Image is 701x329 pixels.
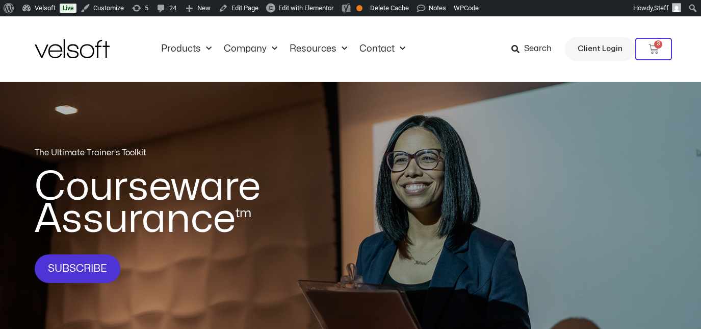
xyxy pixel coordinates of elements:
[635,38,672,60] a: 3
[353,43,411,55] a: ContactMenu Toggle
[35,254,120,283] a: SUBSCRIBE
[35,39,110,58] img: Velsoft Training Materials
[155,43,218,55] a: ProductsMenu Toggle
[654,4,669,12] span: Steff
[654,40,662,49] span: 3
[565,37,635,61] a: Client Login
[155,43,411,55] nav: Menu
[218,43,283,55] a: CompanyMenu Toggle
[236,207,251,219] font: tm
[278,4,333,12] span: Edit with Elementor
[60,4,76,13] a: Live
[578,42,622,56] span: Client Login
[48,261,107,277] span: SUBSCRIBE
[524,42,552,56] span: Search
[511,40,559,58] a: Search
[356,5,362,11] div: OK
[283,43,353,55] a: ResourcesMenu Toggle
[35,147,667,159] p: The Ultimate Trainer's Toolkit
[35,171,311,236] h2: Courseware Assurance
